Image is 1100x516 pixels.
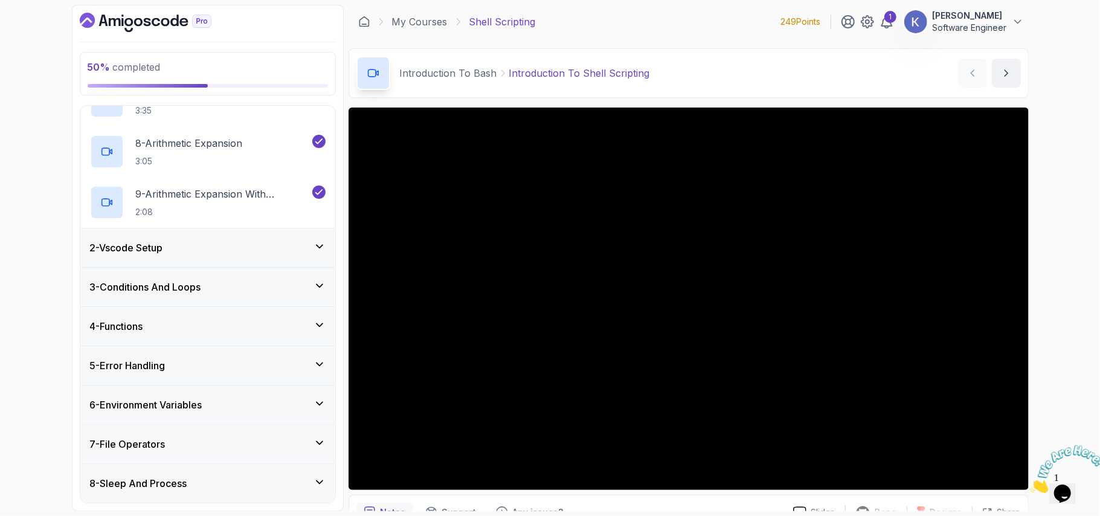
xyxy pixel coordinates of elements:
button: 6-Environment Variables [80,385,335,424]
button: 8-Arithmetic Expansion3:05 [90,135,326,169]
a: My Courses [392,15,448,29]
h3: 2 - Vscode Setup [90,240,163,255]
p: 2:08 [136,206,310,218]
p: [PERSON_NAME] [933,10,1007,22]
p: Software Engineer [933,22,1007,34]
span: 1 [5,5,10,15]
button: 2-Vscode Setup [80,228,335,267]
p: Shell Scripting [469,15,536,29]
p: 9 - Arithmetic Expansion With Parameters [136,187,310,201]
h3: 5 - Error Handling [90,358,166,373]
button: next content [992,59,1021,88]
p: 8 - Arithmetic Expansion [136,136,243,150]
button: 4-Functions [80,307,335,346]
p: Introduction To Shell Scripting [509,66,650,80]
button: 8-Sleep And Process [80,464,335,503]
button: 5-Error Handling [80,346,335,385]
h3: 7 - File Operators [90,437,166,451]
iframe: 1 - Introduction to Shell Scripting [349,108,1029,490]
iframe: chat widget [1025,440,1100,498]
button: 7-File Operators [80,425,335,463]
a: 1 [880,15,894,29]
span: 50 % [88,61,111,73]
h3: 3 - Conditions And Loops [90,280,201,294]
p: Introduction To Bash [400,66,497,80]
h3: 6 - Environment Variables [90,398,202,412]
img: Chat attention grabber [5,5,80,53]
p: 3:35 [136,105,199,117]
button: previous content [958,59,987,88]
p: 249 Points [781,16,821,28]
h3: 8 - Sleep And Process [90,476,187,491]
a: Dashboard [358,16,370,28]
button: 3-Conditions And Loops [80,268,335,306]
img: user profile image [904,10,927,33]
p: 3:05 [136,155,243,167]
h3: 4 - Functions [90,319,143,334]
a: Dashboard [80,13,239,32]
div: 1 [884,11,896,23]
button: 9-Arithmetic Expansion With Parameters2:08 [90,185,326,219]
span: completed [88,61,161,73]
button: user profile image[PERSON_NAME]Software Engineer [904,10,1024,34]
